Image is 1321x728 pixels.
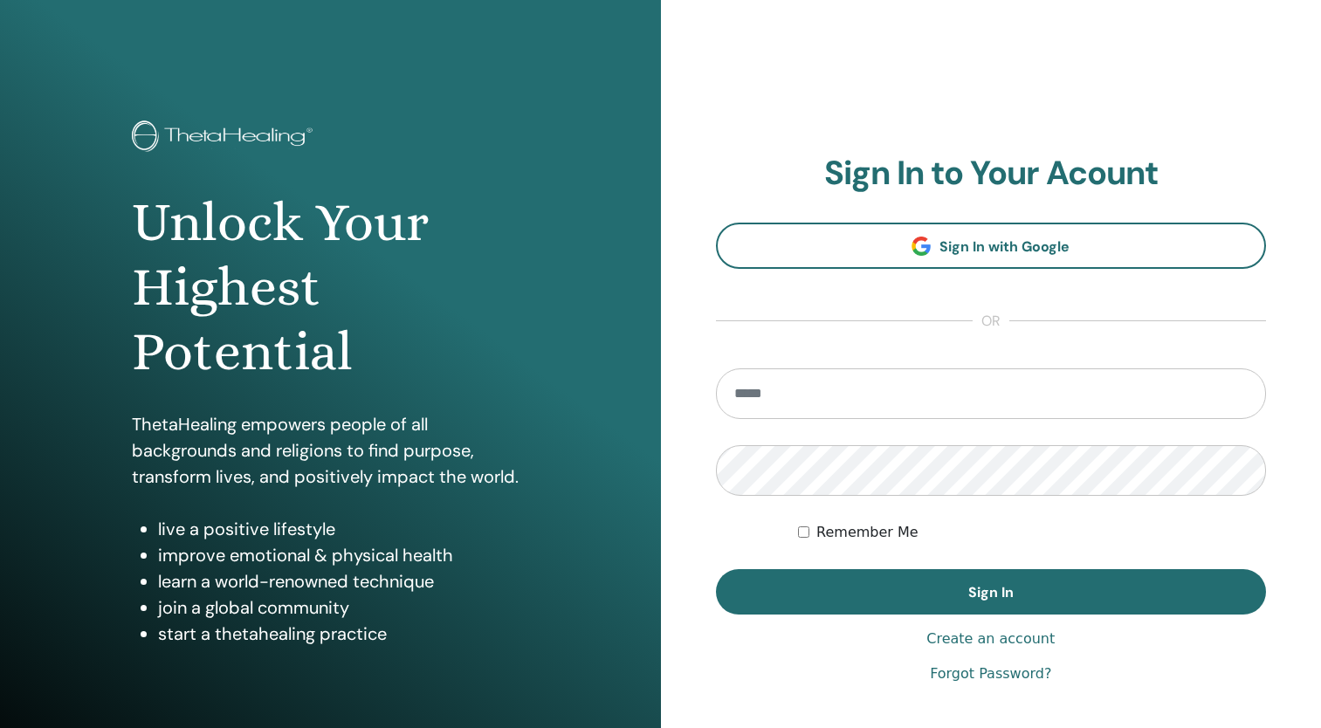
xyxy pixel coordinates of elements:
[973,311,1009,332] span: or
[926,628,1055,649] a: Create an account
[716,569,1267,615] button: Sign In
[930,663,1051,684] a: Forgot Password?
[132,411,528,490] p: ThetaHealing empowers people of all backgrounds and religions to find purpose, transform lives, a...
[816,522,919,543] label: Remember Me
[158,568,528,594] li: learn a world-renowned technique
[968,583,1014,601] span: Sign In
[158,621,528,647] li: start a thetahealing practice
[132,190,528,385] h1: Unlock Your Highest Potential
[939,237,1070,256] span: Sign In with Google
[158,516,528,542] li: live a positive lifestyle
[716,223,1267,269] a: Sign In with Google
[158,594,528,621] li: join a global community
[716,154,1267,194] h2: Sign In to Your Acount
[798,522,1266,543] div: Keep me authenticated indefinitely or until I manually logout
[158,542,528,568] li: improve emotional & physical health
